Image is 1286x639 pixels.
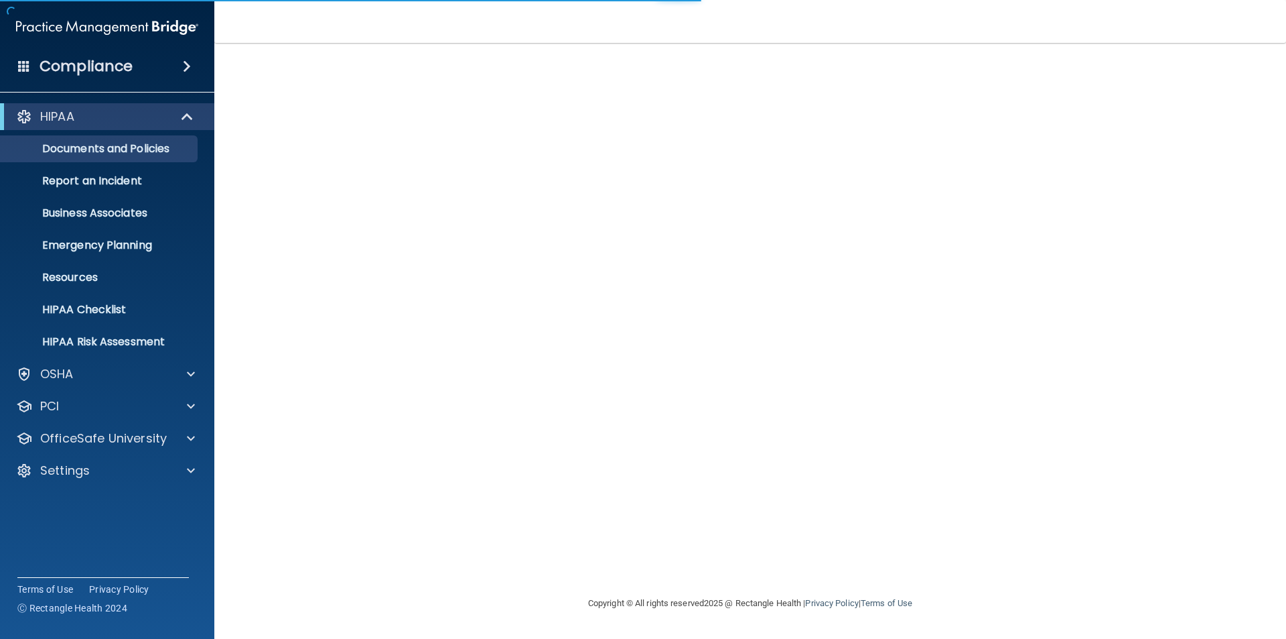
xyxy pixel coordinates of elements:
a: Terms of Use [17,583,73,596]
img: PMB logo [16,14,198,41]
p: OfficeSafe University [40,430,167,447]
a: HIPAA [16,109,194,125]
p: Report an Incident [9,174,192,188]
h4: Compliance [40,57,133,76]
a: Privacy Policy [805,598,858,608]
p: Resources [9,271,192,284]
span: Ⓒ Rectangle Health 2024 [17,601,127,615]
p: Emergency Planning [9,239,192,252]
p: Documents and Policies [9,142,192,156]
p: HIPAA Checklist [9,303,192,316]
p: PCI [40,398,59,414]
p: HIPAA Risk Assessment [9,335,192,349]
div: Copyright © All rights reserved 2025 @ Rectangle Health | | [506,582,995,625]
p: OSHA [40,366,74,382]
a: OfficeSafe University [16,430,195,447]
a: OSHA [16,366,195,382]
p: Settings [40,463,90,479]
a: Privacy Policy [89,583,149,596]
a: Terms of Use [861,598,912,608]
p: HIPAA [40,109,74,125]
p: Business Associates [9,207,192,220]
a: PCI [16,398,195,414]
a: Settings [16,463,195,479]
